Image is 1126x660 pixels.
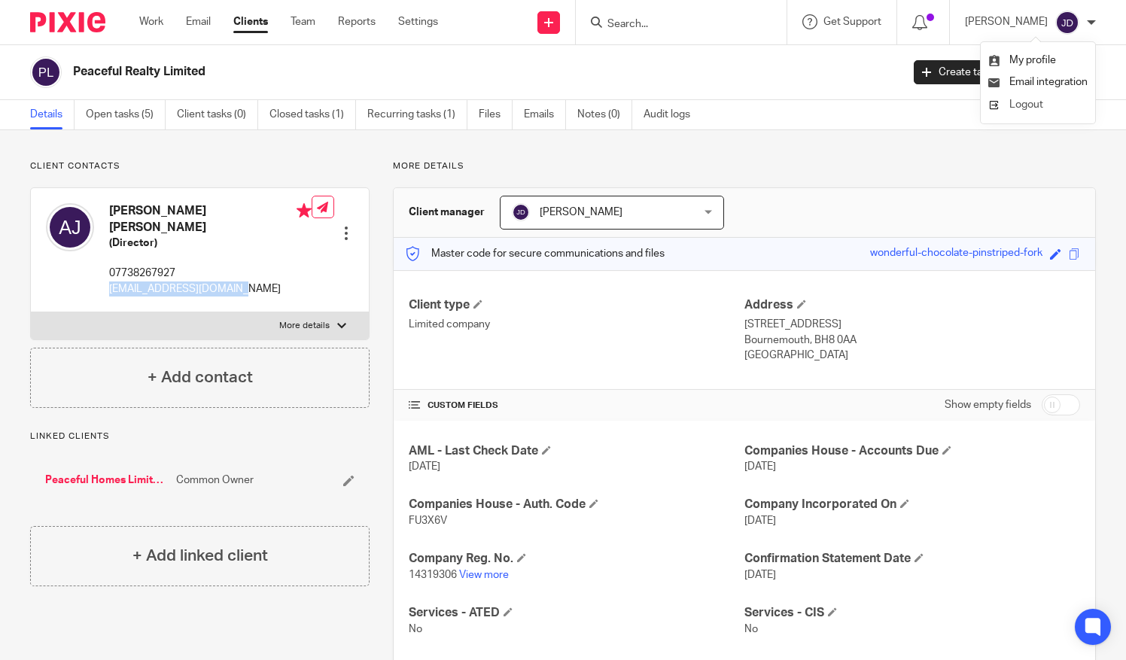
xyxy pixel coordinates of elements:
a: Files [479,100,513,129]
a: Client tasks (0) [177,100,258,129]
span: No [744,624,758,634]
a: Create task [914,60,1001,84]
img: svg%3E [30,56,62,88]
h4: CUSTOM FIELDS [409,400,744,412]
p: Linked clients [30,430,370,443]
a: Reports [338,14,376,29]
p: More details [393,160,1096,172]
a: My profile [988,55,1056,65]
a: Email [186,14,211,29]
h5: (Director) [109,236,312,251]
p: [STREET_ADDRESS] [744,317,1080,332]
span: Email integration [1009,77,1088,87]
img: svg%3E [512,203,530,221]
h4: Companies House - Accounts Due [744,443,1080,459]
span: Common Owner [176,473,254,488]
h4: + Add contact [148,366,253,389]
span: Get Support [823,17,881,27]
span: Logout [1009,99,1043,110]
p: Master code for secure communications and files [405,246,665,261]
p: Bournemouth, BH8 0AA [744,333,1080,348]
a: Team [291,14,315,29]
p: Client contacts [30,160,370,172]
span: [PERSON_NAME] [540,207,622,217]
a: Details [30,100,75,129]
span: No [409,624,422,634]
a: Clients [233,14,268,29]
i: Primary [297,203,312,218]
input: Search [606,18,741,32]
span: [DATE] [744,570,776,580]
h4: Confirmation Statement Date [744,551,1080,567]
h4: Services - ATED [409,605,744,621]
p: More details [279,320,330,332]
h4: Companies House - Auth. Code [409,497,744,512]
img: svg%3E [46,203,94,251]
span: My profile [1009,55,1056,65]
p: [PERSON_NAME] [965,14,1048,29]
span: 14319306 [409,570,457,580]
a: Work [139,14,163,29]
span: [DATE] [744,461,776,472]
h4: Client type [409,297,744,313]
a: Recurring tasks (1) [367,100,467,129]
p: 07738267927 [109,266,312,281]
a: Peaceful Homes Limited - [PERSON_NAME] [45,473,169,488]
h4: Services - CIS [744,605,1080,621]
div: wonderful-chocolate-pinstriped-fork [870,245,1042,263]
h4: [PERSON_NAME] [PERSON_NAME] [109,203,312,236]
h2: Peaceful Realty Limited [73,64,728,80]
h3: Client manager [409,205,485,220]
a: Emails [524,100,566,129]
a: Closed tasks (1) [269,100,356,129]
span: [DATE] [744,516,776,526]
h4: Company Incorporated On [744,497,1080,512]
h4: Address [744,297,1080,313]
a: View more [459,570,509,580]
p: [EMAIL_ADDRESS][DOMAIN_NAME] [109,281,312,297]
img: Pixie [30,12,105,32]
a: Audit logs [644,100,701,129]
a: Notes (0) [577,100,632,129]
a: Settings [398,14,438,29]
a: Open tasks (5) [86,100,166,129]
span: FU3X6V [409,516,447,526]
span: [DATE] [409,461,440,472]
img: svg%3E [1055,11,1079,35]
h4: Company Reg. No. [409,551,744,567]
h4: + Add linked client [132,544,268,567]
a: Logout [988,94,1088,116]
p: [GEOGRAPHIC_DATA] [744,348,1080,363]
a: Email integration [988,77,1088,87]
p: Limited company [409,317,744,332]
label: Show empty fields [945,397,1031,412]
h4: AML - Last Check Date [409,443,744,459]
